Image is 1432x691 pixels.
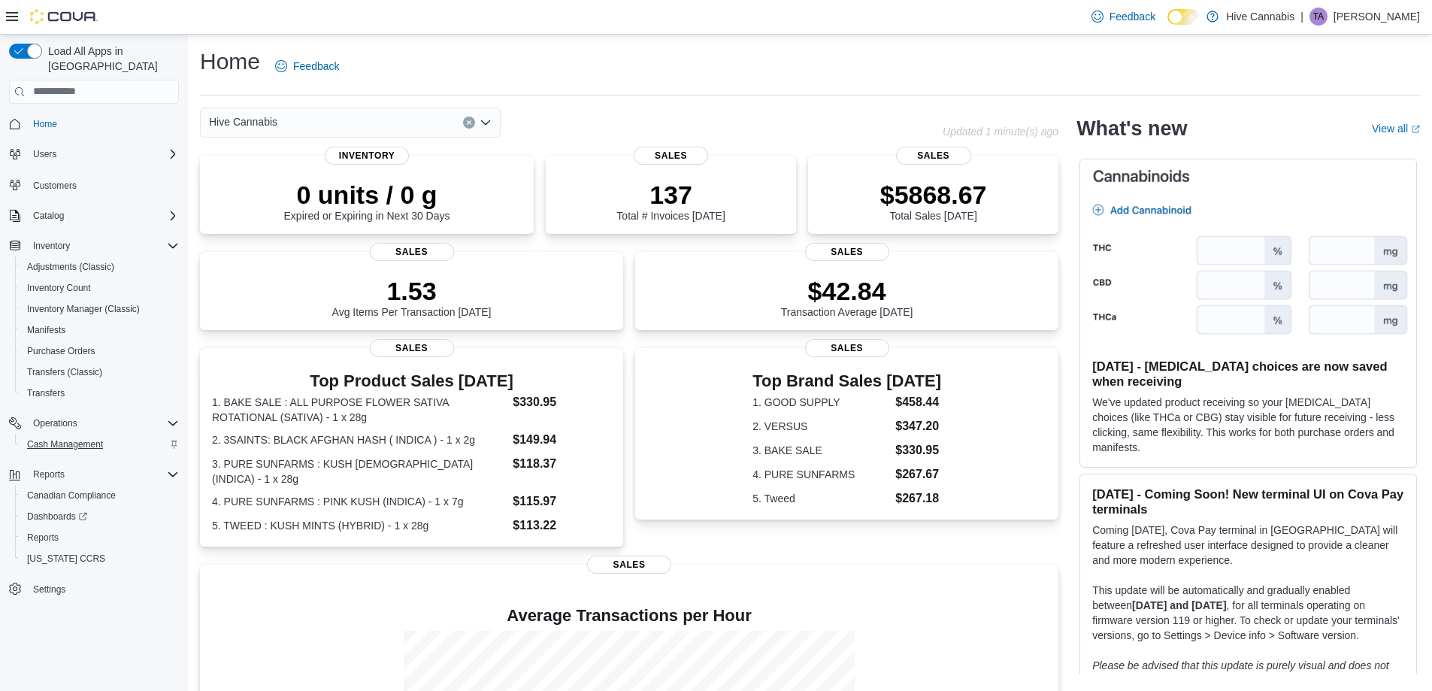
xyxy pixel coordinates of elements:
[212,607,1046,625] h4: Average Transactions per Hour
[15,485,185,506] button: Canadian Compliance
[21,321,179,339] span: Manifests
[805,339,889,357] span: Sales
[27,207,70,225] button: Catalog
[27,282,91,294] span: Inventory Count
[15,506,185,527] a: Dashboards
[21,435,179,453] span: Cash Management
[3,205,185,226] button: Catalog
[781,276,913,318] div: Transaction Average [DATE]
[1313,8,1324,26] span: TA
[27,237,76,255] button: Inventory
[3,113,185,135] button: Home
[15,299,185,320] button: Inventory Manager (Classic)
[21,508,179,526] span: Dashboards
[21,384,71,402] a: Transfers
[33,417,77,429] span: Operations
[27,324,65,336] span: Manifests
[752,491,889,506] dt: 5. Tweed
[1110,9,1155,24] span: Feedback
[21,321,71,339] a: Manifests
[513,455,611,473] dd: $118.37
[21,529,65,547] a: Reports
[1092,659,1389,686] em: Please be advised that this update is purely visual and does not impact payment functionality.
[212,518,507,533] dt: 5. TWEED : KUSH MINTS (HYBRID) - 1 x 28g
[752,372,941,390] h3: Top Brand Sales [DATE]
[1167,25,1168,26] span: Dark Mode
[27,345,95,357] span: Purchase Orders
[42,44,179,74] span: Load All Apps in [GEOGRAPHIC_DATA]
[513,393,611,411] dd: $330.95
[616,180,725,210] p: 137
[616,180,725,222] div: Total # Invoices [DATE]
[3,578,185,600] button: Settings
[21,300,146,318] a: Inventory Manager (Classic)
[3,144,185,165] button: Users
[587,556,671,574] span: Sales
[15,362,185,383] button: Transfers (Classic)
[27,465,71,483] button: Reports
[27,465,179,483] span: Reports
[27,114,179,133] span: Home
[513,492,611,511] dd: $115.97
[3,235,185,256] button: Inventory
[30,9,98,24] img: Cova
[33,240,70,252] span: Inventory
[1411,125,1420,134] svg: External link
[21,508,93,526] a: Dashboards
[895,417,941,435] dd: $347.20
[895,489,941,508] dd: $267.18
[513,517,611,535] dd: $113.22
[15,256,185,277] button: Adjustments (Classic)
[1132,599,1226,611] strong: [DATE] and [DATE]
[15,320,185,341] button: Manifests
[21,486,179,505] span: Canadian Compliance
[1300,8,1303,26] p: |
[27,580,71,599] a: Settings
[212,432,507,447] dt: 2. 3SAINTS: BLACK AFGHAN HASH ( INDICA ) - 1 x 2g
[27,145,62,163] button: Users
[27,366,102,378] span: Transfers (Classic)
[896,147,971,165] span: Sales
[33,148,56,160] span: Users
[27,177,83,195] a: Customers
[21,342,179,360] span: Purchase Orders
[212,395,507,425] dt: 1. BAKE SALE : ALL PURPOSE FLOWER SATIVA ROTATIONAL (SATIVA) - 1 x 28g
[27,387,65,399] span: Transfers
[1226,8,1294,26] p: Hive Cannabis
[480,117,492,129] button: Open list of options
[752,395,889,410] dt: 1. GOOD SUPPLY
[1092,359,1404,389] h3: [DATE] - [MEDICAL_DATA] choices are now saved when receiving
[284,180,450,210] p: 0 units / 0 g
[27,553,105,565] span: [US_STATE] CCRS
[33,468,65,480] span: Reports
[805,243,889,261] span: Sales
[1309,8,1328,26] div: Toby Atkinson
[209,113,277,131] span: Hive Cannabis
[21,384,179,402] span: Transfers
[463,117,475,129] button: Clear input
[293,59,339,74] span: Feedback
[27,580,179,599] span: Settings
[752,443,889,458] dt: 3. BAKE SALE
[880,180,987,210] p: $5868.67
[1092,486,1404,517] h3: [DATE] - Coming Soon! New terminal UI on Cova Pay terminals
[27,237,179,255] span: Inventory
[1092,395,1404,455] p: We've updated product receiving so your [MEDICAL_DATA] choices (like THCa or CBG) stay visible fo...
[1167,9,1199,25] input: Dark Mode
[27,303,140,315] span: Inventory Manager (Classic)
[212,494,507,509] dt: 4. PURE SUNFARMS : PINK KUSH (INDICA) - 1 x 7g
[752,419,889,434] dt: 2. VERSUS
[332,276,492,318] div: Avg Items Per Transaction [DATE]
[21,279,97,297] a: Inventory Count
[370,243,454,261] span: Sales
[1076,117,1187,141] h2: What's new
[21,363,108,381] a: Transfers (Classic)
[15,341,185,362] button: Purchase Orders
[370,339,454,357] span: Sales
[752,467,889,482] dt: 4. PURE SUNFARMS
[1334,8,1420,26] p: [PERSON_NAME]
[27,532,59,544] span: Reports
[325,147,409,165] span: Inventory
[27,414,83,432] button: Operations
[1372,123,1420,135] a: View allExternal link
